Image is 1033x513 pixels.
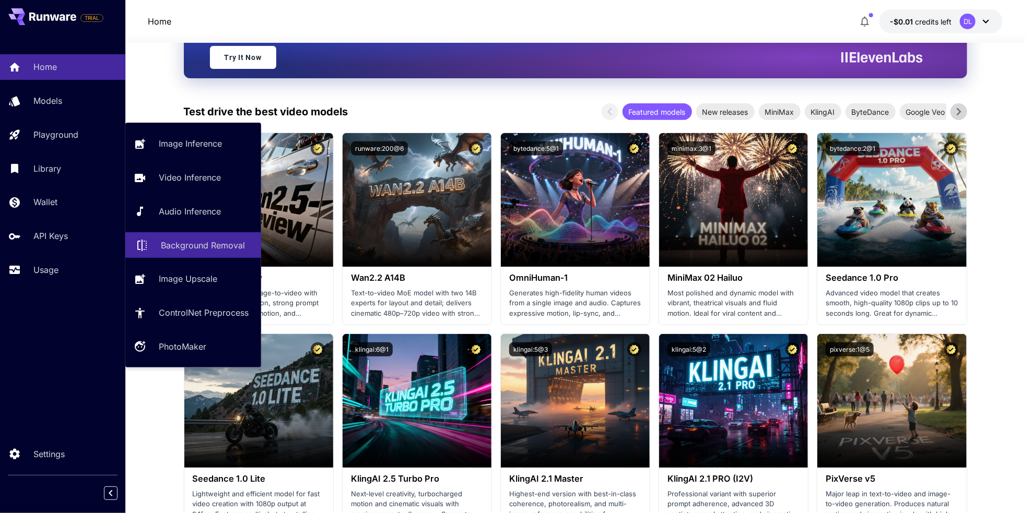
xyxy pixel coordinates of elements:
[161,239,245,252] p: Background Removal
[80,11,103,24] span: Add your payment card to enable full platform functionality.
[509,288,641,319] p: Generates high-fidelity human videos from a single image and audio. Captures expressive motion, l...
[944,342,958,356] button: Certified Model – Vetted for best performance and includes a commercial license.
[125,266,261,292] a: Image Upscale
[159,171,221,184] p: Video Inference
[817,133,966,267] img: alt
[501,133,650,267] img: alt
[667,474,800,484] h3: KlingAI 2.1 PRO (I2V)
[667,288,800,319] p: Most polished and dynamic model with vibrant, theatrical visuals and fluid motion. Ideal for vira...
[125,131,261,157] a: Image Inference
[351,474,483,484] h3: KlingAI 2.5 Turbo Pro
[501,334,650,468] img: alt
[826,141,879,156] button: bytedance:2@1
[81,14,103,22] span: TRIAL
[890,16,952,27] div: -$0.01
[805,106,841,117] span: KlingAI
[125,165,261,190] a: Video Inference
[469,342,483,356] button: Certified Model – Vetted for best performance and includes a commercial license.
[826,273,958,283] h3: Seedance 1.0 Pro
[900,106,952,117] span: Google Veo
[33,162,61,175] p: Library
[785,342,800,356] button: Certified Model – Vetted for best performance and includes a commercial license.
[879,9,1003,33] button: -$0.01
[184,334,333,468] img: alt
[159,340,206,353] p: PhotoMaker
[33,230,68,242] p: API Keys
[469,141,483,156] button: Certified Model – Vetted for best performance and includes a commercial license.
[817,334,966,468] img: alt
[351,273,483,283] h3: Wan2.2 A14B
[509,342,552,356] button: klingai:5@3
[960,14,976,29] div: DL
[33,128,78,141] p: Playground
[509,141,563,156] button: bytedance:5@1
[826,288,958,319] p: Advanced video model that creates smooth, high-quality 1080p clips up to 10 seconds long. Great f...
[159,306,249,319] p: ControlNet Preprocess
[659,133,808,267] img: alt
[627,141,641,156] button: Certified Model – Vetted for best performance and includes a commercial license.
[311,141,325,156] button: Certified Model – Vetted for best performance and includes a commercial license.
[159,205,221,218] p: Audio Inference
[33,61,57,73] p: Home
[193,474,325,484] h3: Seedance 1.0 Lite
[125,300,261,326] a: ControlNet Preprocess
[627,342,641,356] button: Certified Model – Vetted for best performance and includes a commercial license.
[759,106,801,117] span: MiniMax
[944,141,958,156] button: Certified Model – Vetted for best performance and includes a commercial license.
[104,486,118,500] button: Collapse sidebar
[826,474,958,484] h3: PixVerse v5
[343,334,491,468] img: alt
[351,342,393,356] button: klingai:6@1
[159,272,217,285] p: Image Upscale
[148,15,171,28] p: Home
[343,133,491,267] img: alt
[148,15,171,28] nav: breadcrumb
[351,288,483,319] p: Text-to-video MoE model with two 14B experts for layout and detail; delivers cinematic 480p–720p ...
[509,474,641,484] h3: KlingAI 2.1 Master
[846,106,896,117] span: ByteDance
[890,17,915,26] span: -$0.01
[667,342,710,356] button: klingai:5@2
[915,17,952,26] span: credits left
[667,141,715,156] button: minimax:3@1
[33,94,62,107] p: Models
[33,196,57,208] p: Wallet
[184,104,348,120] p: Test drive the best video models
[311,342,325,356] button: Certified Model – Vetted for best performance and includes a commercial license.
[33,264,58,276] p: Usage
[33,448,65,460] p: Settings
[159,137,222,150] p: Image Inference
[826,342,874,356] button: pixverse:1@5
[125,334,261,360] a: PhotoMaker
[696,106,755,117] span: New releases
[210,46,276,69] a: Try It Now
[351,141,408,156] button: runware:200@6
[112,484,125,503] div: Collapse sidebar
[125,232,261,258] a: Background Removal
[509,273,641,283] h3: OmniHuman‑1
[125,199,261,224] a: Audio Inference
[667,273,800,283] h3: MiniMax 02 Hailuo
[623,106,692,117] span: Featured models
[659,334,808,468] img: alt
[785,141,800,156] button: Certified Model – Vetted for best performance and includes a commercial license.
